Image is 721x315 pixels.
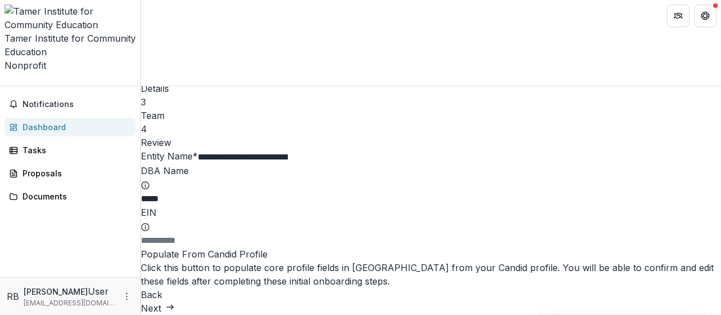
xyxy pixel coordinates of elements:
[5,32,136,59] div: Tamer Institute for Community Education
[24,298,115,308] p: [EMAIL_ADDRESS][DOMAIN_NAME]
[141,95,721,109] div: 3
[141,82,721,95] h3: Details
[141,247,268,261] button: Populate From Candid Profile
[5,164,136,183] a: Proposals
[5,141,136,159] a: Tasks
[667,5,689,27] button: Partners
[141,165,721,191] label: DBA Name
[141,136,721,149] h3: Review
[141,122,721,136] div: 4
[5,118,136,136] a: Dashboard
[141,288,162,301] button: Back
[141,301,175,315] button: Next
[23,190,127,202] div: Documents
[5,187,136,206] a: Documents
[141,109,721,122] h3: Team
[694,5,716,27] button: Get Help
[23,167,127,179] div: Proposals
[5,95,136,113] button: Notifications
[120,290,133,303] button: More
[141,150,198,162] label: Entity Name
[23,144,127,156] div: Tasks
[23,121,127,133] div: Dashboard
[141,261,721,288] p: Click this button to populate core profile fields in [GEOGRAPHIC_DATA] from your Candid profile. ...
[23,100,131,109] span: Notifications
[88,285,109,298] p: User
[7,290,19,303] div: Rand Osama Baba
[5,5,136,32] img: Tamer Institute for Community Education
[5,60,46,71] span: Nonprofit
[141,41,721,149] div: Progress
[141,207,721,233] label: EIN
[24,286,88,298] p: [PERSON_NAME]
